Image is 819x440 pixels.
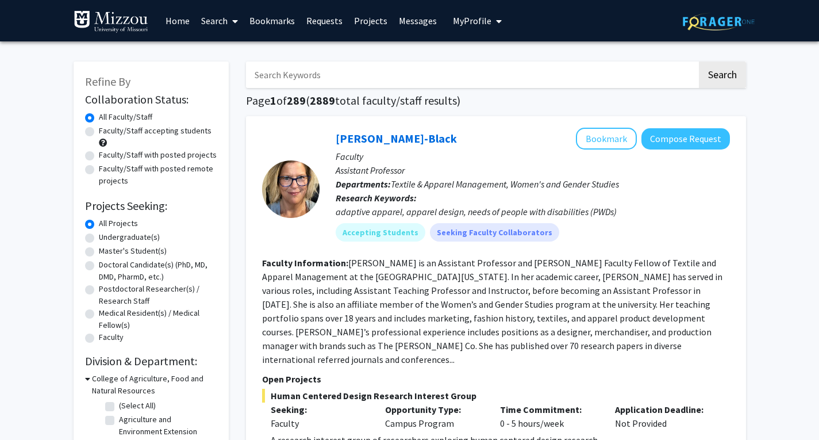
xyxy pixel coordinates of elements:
[9,388,49,431] iframe: Chat
[99,111,152,123] label: All Faculty/Staff
[336,223,425,242] mat-chip: Accepting Students
[99,259,217,283] label: Doctoral Candidate(s) (PhD, MD, DMD, PharmD, etc.)
[336,205,730,219] div: adaptive apparel, apparel design, needs of people with disabilities (PWDs)
[491,403,606,430] div: 0 - 5 hours/week
[195,1,244,41] a: Search
[74,10,148,33] img: University of Missouri Logo
[271,416,368,430] div: Faculty
[99,307,217,331] label: Medical Resident(s) / Medical Fellow(s)
[336,178,391,190] b: Departments:
[99,125,212,137] label: Faculty/Staff accepting students
[310,93,335,108] span: 2889
[262,257,348,269] b: Faculty Information:
[85,354,217,368] h2: Division & Department:
[301,1,348,41] a: Requests
[576,128,637,150] button: Add Kerri McBee-Black to Bookmarks
[336,192,417,204] b: Research Keywords:
[119,414,214,438] label: Agriculture and Environment Extension
[246,62,697,88] input: Search Keywords
[391,178,619,190] span: Textile & Apparel Management, Women's and Gender Studies
[119,400,156,412] label: (Select All)
[271,403,368,416] p: Seeking:
[99,149,217,161] label: Faculty/Staff with posted projects
[244,1,301,41] a: Bookmarks
[500,403,598,416] p: Time Commitment:
[336,150,730,163] p: Faculty
[641,128,730,150] button: Compose Request to Kerri McBee-Black
[287,93,306,108] span: 289
[262,389,730,403] span: Human Centered Design Research Interest Group
[606,403,721,430] div: Not Provided
[92,373,217,397] h3: College of Agriculture, Food and Natural Resources
[99,283,217,307] label: Postdoctoral Researcher(s) / Research Staff
[160,1,195,41] a: Home
[615,403,713,416] p: Application Deadline:
[385,403,483,416] p: Opportunity Type:
[336,163,730,177] p: Assistant Professor
[348,1,393,41] a: Projects
[85,199,217,213] h2: Projects Seeking:
[376,403,491,430] div: Campus Program
[683,13,755,30] img: ForagerOne Logo
[246,94,746,108] h1: Page of ( total faculty/staff results)
[99,163,217,187] label: Faculty/Staff with posted remote projects
[99,245,167,257] label: Master's Student(s)
[270,93,276,108] span: 1
[393,1,443,41] a: Messages
[99,231,160,243] label: Undergraduate(s)
[699,62,746,88] button: Search
[262,372,730,386] p: Open Projects
[336,131,457,146] a: [PERSON_NAME]-Black
[453,15,491,26] span: My Profile
[430,223,559,242] mat-chip: Seeking Faculty Collaborators
[85,93,217,106] h2: Collaboration Status:
[262,257,722,365] fg-read-more: [PERSON_NAME] is an Assistant Professor and [PERSON_NAME] Faculty Fellow of Textile and Apparel M...
[85,74,130,89] span: Refine By
[99,331,124,343] label: Faculty
[99,217,138,229] label: All Projects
